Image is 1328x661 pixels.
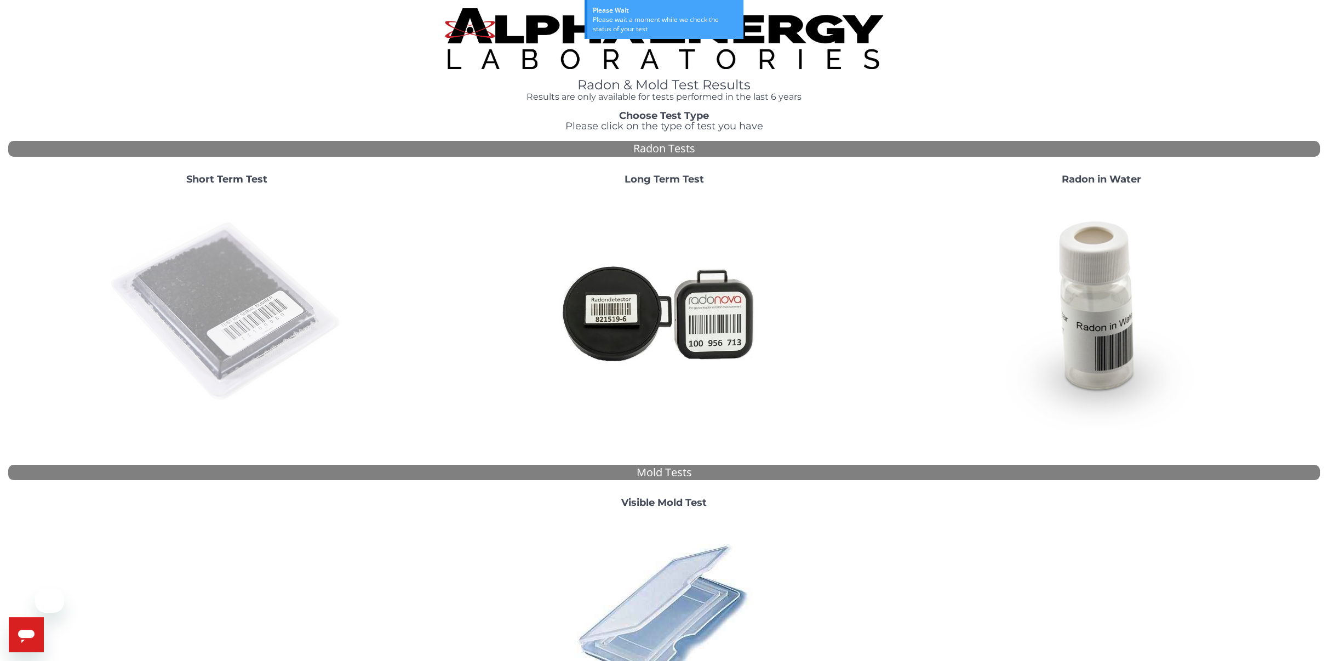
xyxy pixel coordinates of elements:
iframe: Message from company [35,589,64,613]
h1: Radon & Mold Test Results [402,78,926,92]
strong: Choose Test Type [619,110,709,122]
div: Please Wait [593,5,738,15]
img: RadoninWater.jpg [983,194,1219,430]
img: TightCrop.jpg [445,8,883,69]
strong: Short Term Test [186,173,267,185]
strong: Radon in Water [1062,173,1141,185]
strong: Long Term Test [625,173,704,185]
h4: Results are only available for tests performed in the last 6 years [402,92,926,102]
iframe: Button to launch messaging window [9,617,44,652]
img: ShortTerm.jpg [109,194,345,430]
strong: Visible Mold Test [621,497,707,509]
span: Please click on the type of test you have [565,120,763,132]
div: Radon Tests [8,141,1320,157]
div: Please wait a moment while we check the status of your test [593,15,738,33]
img: Radtrak2vsRadtrak3.jpg [546,194,782,430]
div: Mold Tests [8,465,1320,481]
